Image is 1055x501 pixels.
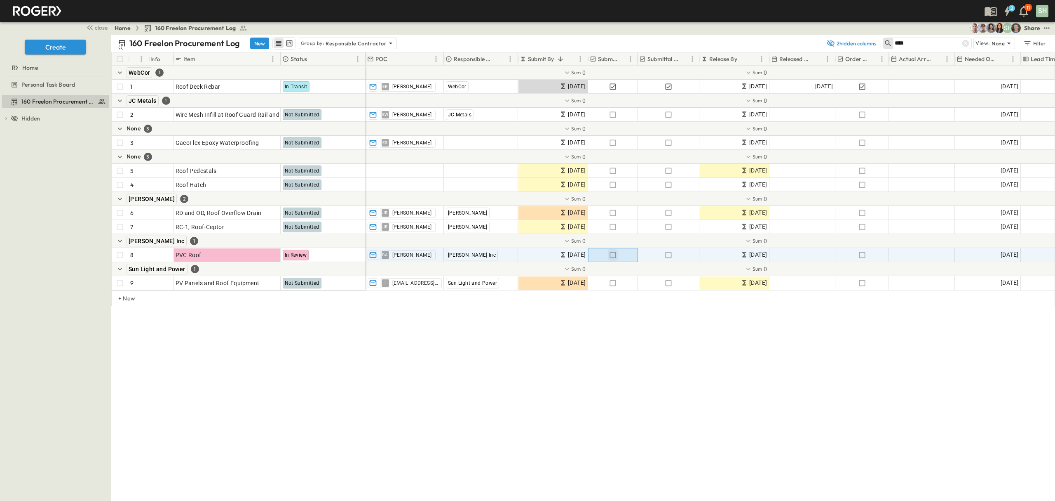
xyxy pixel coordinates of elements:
[1001,208,1018,217] span: [DATE]
[176,223,225,231] span: RC-1, Roof-Ceptor
[598,55,617,63] p: Submitted?
[749,180,767,189] span: [DATE]
[681,54,690,64] button: Sort
[568,222,586,232] span: [DATE]
[749,222,767,232] span: [DATE]
[575,54,585,64] button: Menu
[127,124,141,132] p: None
[115,24,252,32] nav: breadcrumbs
[448,112,472,118] span: JC Metals
[1001,110,1018,119] span: [DATE]
[392,83,432,90] span: [PERSON_NAME]
[129,38,240,49] p: 160 Freelon Procurement Log
[764,237,767,245] span: 0
[129,196,175,202] span: [PERSON_NAME]
[764,265,767,273] span: 0
[448,210,488,216] span: [PERSON_NAME]
[568,180,586,189] span: [DATE]
[568,138,586,147] span: [DATE]
[568,82,586,91] span: [DATE]
[144,125,152,133] div: 3
[764,97,767,105] span: 0
[1024,24,1040,32] div: Share
[582,69,586,77] span: 0
[129,97,157,104] span: JC Metals
[647,55,679,63] p: Submittal Approved?
[749,208,767,217] span: [DATE]
[764,153,767,161] span: 0
[1003,23,1013,33] div: Steven Habon (shabon@guzmangc.com)
[753,195,762,202] p: Sum
[764,195,767,203] span: 0
[183,55,195,63] p: Item
[285,252,307,258] span: In Review
[687,54,697,64] button: Menu
[130,209,134,217] p: 6
[845,55,869,63] p: Order Confirmed?
[582,153,586,161] span: 0
[392,111,432,118] span: [PERSON_NAME]
[582,125,586,133] span: 0
[528,55,554,63] p: Submit By
[986,23,996,33] img: Fabiola Canchola (fcanchola@cahill-sf.com)
[382,255,388,255] span: DA
[285,280,319,286] span: Not Submitted
[176,181,206,189] span: Roof Hatch
[176,209,262,217] span: RD and OD, Roof Overflow Drain
[130,83,132,91] p: 1
[382,114,389,115] span: SW
[392,252,432,258] span: [PERSON_NAME]
[764,125,767,133] span: 0
[180,195,188,203] div: 2
[144,153,152,161] div: 3
[128,52,149,66] div: #
[21,80,75,89] span: Personal Task Board
[155,69,164,77] div: 1
[975,39,990,48] p: View:
[95,24,108,32] span: close
[823,54,832,64] button: Menu
[130,279,134,287] p: 9
[877,54,887,64] button: Menu
[870,54,879,64] button: Sort
[21,97,94,106] span: 160 Freelon Procurement Log
[571,265,581,272] p: Sum
[992,39,1005,47] p: None
[131,54,141,64] button: Sort
[619,54,628,64] button: Sort
[353,54,363,64] button: Menu
[999,54,1008,64] button: Sort
[285,210,319,216] span: Not Submitted
[1001,138,1018,147] span: [DATE]
[448,280,497,286] span: Sun Light and Power
[814,54,823,64] button: Sort
[129,266,185,272] span: Sun Light and Power
[250,38,269,49] button: New
[739,54,748,64] button: Sort
[22,64,38,72] span: Home
[749,250,767,260] span: [DATE]
[496,54,505,64] button: Sort
[965,55,997,63] p: Needed Onsite
[326,39,387,47] p: Responsible Contractor
[582,97,586,105] span: 0
[568,278,586,288] span: [DATE]
[582,195,586,203] span: 0
[162,97,170,105] div: 1
[129,238,185,244] span: [PERSON_NAME] Inc
[749,278,767,288] span: [DATE]
[448,224,488,230] span: [PERSON_NAME]
[1008,54,1018,64] button: Menu
[568,110,586,119] span: [DATE]
[130,139,134,147] p: 3
[933,54,942,64] button: Sort
[448,84,467,90] span: WebCor
[1001,222,1018,232] span: [DATE]
[274,38,284,48] button: row view
[815,82,833,91] span: [DATE]
[2,79,108,90] a: Personal Task Board
[556,54,565,64] button: Sort
[150,47,160,71] div: Info
[749,110,767,119] span: [DATE]
[994,23,1004,33] img: Kim Bowen (kbowen@cahill-sf.com)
